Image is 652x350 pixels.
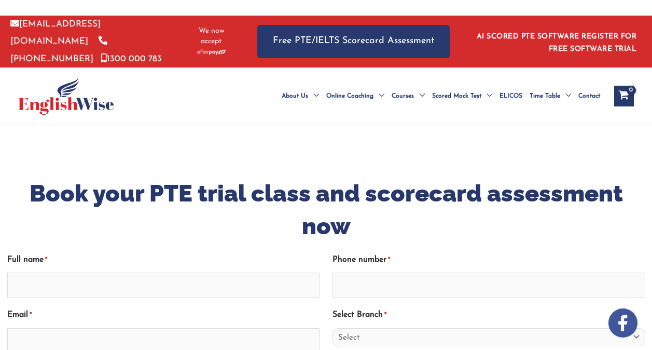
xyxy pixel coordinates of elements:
[432,78,481,114] span: Scored Mock Test
[278,78,323,114] a: About UsMenu Toggle
[271,78,604,114] nav: Site Navigation: Main Menu
[481,78,492,114] span: Menu Toggle
[10,20,101,46] a: [EMAIL_ADDRESS][DOMAIN_NAME]
[323,78,388,114] a: Online CoachingMenu Toggle
[392,78,414,114] span: Courses
[191,26,231,47] span: We now accept
[470,24,642,58] aside: Header Widget 1
[608,308,637,338] img: white-facebook.png
[496,78,526,114] a: ELICOS
[530,78,560,114] span: Time Table
[308,78,319,114] span: Menu Toggle
[282,78,308,114] span: About Us
[428,78,496,114] a: Scored Mock TestMenu Toggle
[7,251,47,268] label: Full name
[575,78,604,114] a: Contact
[414,78,425,114] span: Menu Toggle
[257,25,450,58] a: Free PTE/IELTS Scorecard Assessment
[373,78,384,114] span: Menu Toggle
[388,78,428,114] a: CoursesMenu Toggle
[7,177,645,243] h1: Book your PTE trial class and scorecard assessment now
[197,49,226,55] img: Afterpay-Logo
[7,306,32,324] label: Email
[18,77,114,115] img: cropped-ew-logo
[101,55,162,63] a: 1300 000 783
[560,78,571,114] span: Menu Toggle
[526,78,575,114] a: Time TableMenu Toggle
[332,251,390,268] label: Phone number
[500,78,522,114] span: ELICOS
[326,78,373,114] span: Online Coaching
[578,78,600,114] span: Contact
[10,37,107,63] a: [PHONE_NUMBER]
[614,86,634,106] a: View Shopping Cart, empty
[477,33,637,53] a: AI SCORED PTE SOFTWARE REGISTER FOR FREE SOFTWARE TRIAL
[332,306,386,324] label: Select Branch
